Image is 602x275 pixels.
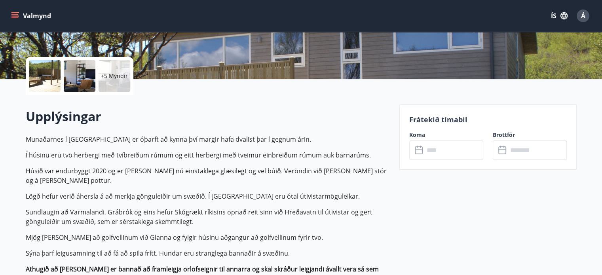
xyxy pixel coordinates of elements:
p: Lögð hefur verið áhersla á að merkja gönguleiðir um svæðið. Í [GEOGRAPHIC_DATA] eru ótal útivista... [26,192,390,201]
p: Sundlaugin að Varmalandi, Grábrók og eins hefur Skógrækt ríkisins opnað reit sinn við Hreðavatn t... [26,207,390,226]
p: Munaðarnes í [GEOGRAPHIC_DATA] er óþarft að kynna því margir hafa dvalist þar í gegnum árin. [26,135,390,144]
p: Húsið var endurbyggt 2020 og er [PERSON_NAME] nú einstaklega glæsilegt og vel búið. Veröndin við ... [26,166,390,185]
p: Frátekið tímabil [409,114,567,125]
button: ÍS [547,9,572,23]
p: +5 Myndir [101,72,128,80]
p: Sýna þarf leigusamning til að fá að spila frítt. Hundar eru stranglega bannaðir á svæðinu. [26,248,390,258]
label: Koma [409,131,483,139]
p: Mjög [PERSON_NAME] að golfvellinum við Glanna og fylgir húsinu aðgangur að golfvellinum fyrir tvo. [26,233,390,242]
button: Á [574,6,593,25]
label: Brottför [493,131,567,139]
button: menu [9,9,54,23]
span: Á [581,11,585,20]
h2: Upplýsingar [26,108,390,125]
p: Í húsinu eru tvö herbergi með tvíbreiðum rúmum og eitt herbergi með tveimur einbreiðum rúmum auk ... [26,150,390,160]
